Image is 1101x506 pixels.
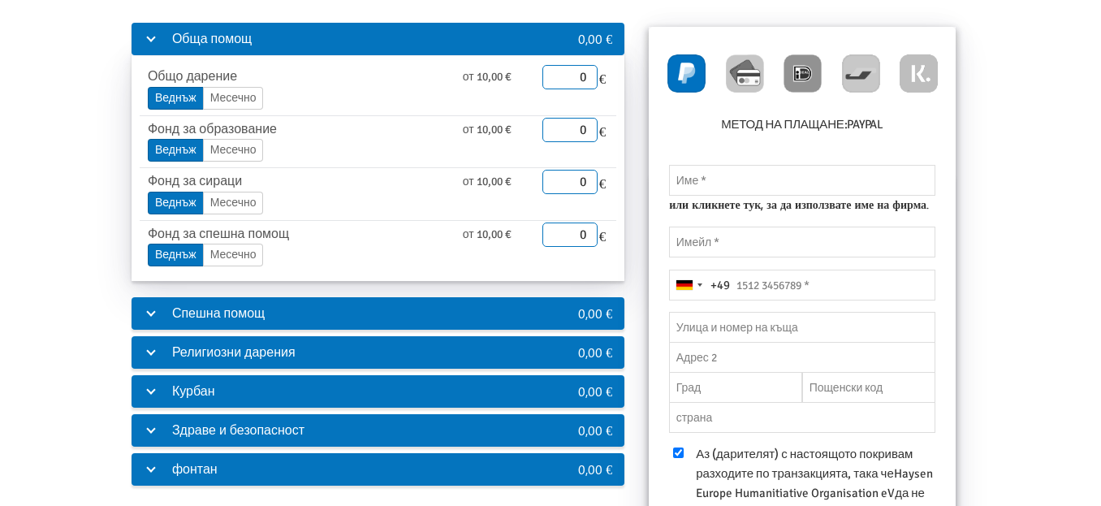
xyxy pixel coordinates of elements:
[721,117,847,132] font: Метод на плащане:
[172,305,265,322] font: Спешна помощ
[210,196,257,210] font: Месечно
[172,31,252,47] font: Обща помощ
[463,70,512,84] font: от 10,00 €
[669,270,935,301] input: 1512 3456789 *
[710,278,730,292] font: +49
[696,447,913,481] font: Аз (дарителят) с настоящото покривам разходите по транзакцията, така че
[148,121,277,137] font: Фонд за образование
[578,383,612,400] font: 0,00 €
[842,54,880,93] img: Банконтакт
[210,248,257,262] font: Месечно
[463,227,512,241] font: от 10,00 €
[578,30,612,47] font: 0,00 €
[669,227,935,257] input: Имейл *
[155,196,196,210] font: Веднъж
[148,226,289,242] font: Фонд за спешна помощ
[726,54,764,93] img: Колекция от карти
[599,175,607,192] font: €
[669,402,935,433] input: страна
[669,312,935,343] input: Улица и номер на къща
[148,68,237,84] font: Общо дарение
[148,173,242,189] font: Фонд за сираци
[599,69,607,87] font: €
[210,143,257,157] font: Месечно
[578,305,612,322] font: 0,00 €
[802,372,935,403] input: Пощенски код
[599,122,607,140] font: €
[172,383,215,400] font: Курбан
[172,344,296,361] font: Религиозни дарения
[784,54,822,93] img: Идеален
[669,342,935,373] input: Адрес 2
[669,165,935,196] input: Име *
[667,54,706,93] img: PayPal
[155,248,196,262] font: Веднъж
[670,270,730,300] button: Избрана държава
[900,54,938,93] img: S_PT_klarna
[155,143,196,157] font: Веднъж
[463,123,512,136] font: от 10,00 €
[669,197,929,212] font: или кликнете тук, за да използвате име на фирма.
[847,117,883,132] font: PayPal
[463,175,512,188] font: от 10,00 €
[599,227,607,244] font: €
[210,91,257,105] font: Месечно
[155,91,196,105] font: Веднъж
[669,372,802,403] input: Град
[578,422,612,439] font: 0,00 €
[172,422,304,439] font: Здраве и безопасност
[578,344,612,361] font: 0,00 €
[578,461,612,478] font: 0,00 €
[172,461,218,478] font: фонтан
